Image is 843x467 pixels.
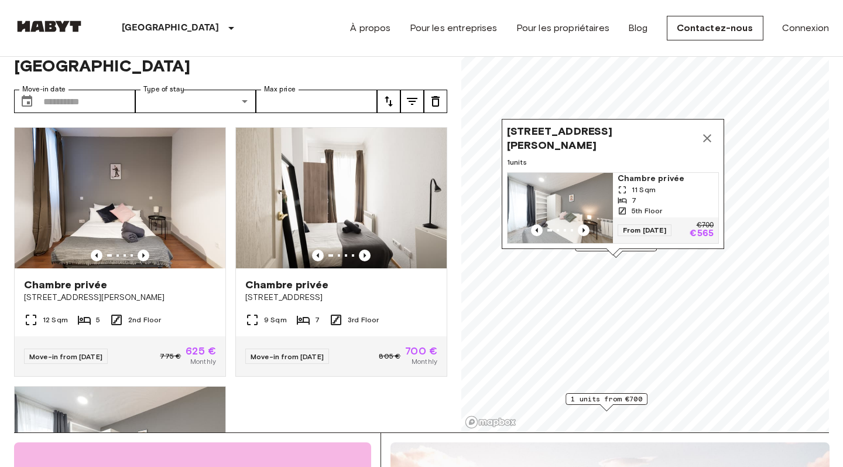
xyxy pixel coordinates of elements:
span: 9 Sqm [264,315,287,325]
img: Marketing picture of unit ES-15-029-001-03H [236,128,447,268]
span: 11 Sqm [632,185,656,195]
button: Previous image [138,250,149,261]
div: Map marker [566,393,647,411]
a: Pour les propriétaires [516,21,609,35]
span: 5 [96,315,100,325]
button: tune [424,90,447,113]
span: Monthly [190,356,216,367]
button: tune [377,90,400,113]
span: [STREET_ADDRESS][PERSON_NAME] [507,124,695,152]
a: Marketing picture of unit ES-15-007-001-05HPrevious imagePrevious imageChambre privée[STREET_ADDR... [14,127,226,377]
button: Previous image [578,224,590,236]
button: tune [400,90,424,113]
label: Max price [264,84,296,94]
button: Previous image [531,224,543,236]
p: €565 [690,229,714,238]
span: Move-in from [DATE] [29,352,102,361]
span: Move-in from [DATE] [251,352,324,361]
a: Connexion [782,21,829,35]
button: Previous image [359,250,371,261]
span: From [DATE] [618,224,671,236]
span: 700 € [405,346,437,356]
span: 5th Floor [632,206,662,216]
span: Chambre privée [24,278,107,292]
a: Mapbox logo [465,415,516,429]
a: Contactez-nous [667,16,763,40]
span: [STREET_ADDRESS][PERSON_NAME] [24,292,216,304]
a: Marketing picture of unit ES-15-007-003-02HPrevious imagePrevious imageChambre privée11 Sqm75th F... [507,172,719,244]
span: 2nd Floor [128,315,161,325]
span: 1 units from €700 [571,394,642,404]
label: Type of stay [143,84,184,94]
p: €700 [697,222,714,229]
span: Chambre privée [618,173,714,185]
span: 12 Sqm [43,315,68,325]
img: Habyt [14,21,84,32]
button: Previous image [91,250,102,261]
span: 3rd Floor [348,315,379,325]
span: 625 € [186,346,216,356]
p: [GEOGRAPHIC_DATA] [122,21,220,35]
span: 1 units [507,157,719,168]
a: Blog [628,21,648,35]
img: Marketing picture of unit ES-15-007-003-02H [508,173,613,243]
a: À propos [350,21,390,35]
label: Move-in date [22,84,66,94]
span: 7 [632,195,636,206]
button: Choose date [15,90,39,113]
div: Map marker [502,119,724,255]
span: 7 [315,315,320,325]
span: 805 € [379,351,400,362]
span: Monthly [412,356,437,367]
span: Chambre privée [245,278,328,292]
canvas: Map [461,22,829,432]
span: [STREET_ADDRESS] [245,292,437,304]
a: Pour les entreprises [410,21,498,35]
img: Marketing picture of unit ES-15-007-001-05H [15,128,225,268]
a: Marketing picture of unit ES-15-029-001-03HPrevious imagePrevious imageChambre privée[STREET_ADDR... [235,127,447,377]
span: 775 € [160,351,181,362]
button: Previous image [312,250,324,261]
